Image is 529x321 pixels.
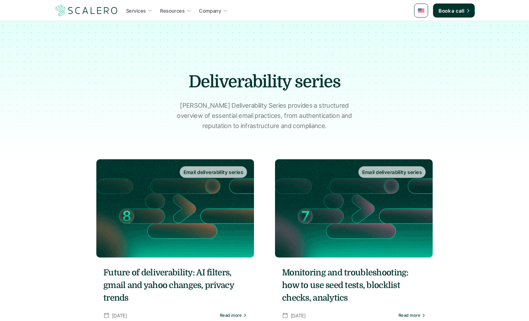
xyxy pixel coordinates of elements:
[199,7,221,14] p: Company
[126,7,146,14] p: Services
[142,70,387,94] h1: Deliverability series
[184,168,243,176] p: Email deliverability series
[282,266,426,304] a: Monitoring and troubleshooting: how to use seed tests, blocklist checks, analytics
[399,313,426,318] a: Read more
[439,7,464,14] p: Book a call
[160,7,185,14] p: Resources
[399,313,420,318] p: Read more
[112,311,127,320] p: [DATE]
[220,313,247,318] a: Read more
[96,159,254,258] a: Email deliverability series
[220,313,242,318] p: Read more
[103,266,247,304] a: Future of deliverability: AI filters, gmail and yahoo changes, privacy trends
[291,311,306,320] p: [DATE]
[177,101,352,131] p: [PERSON_NAME] Deliverability Series provides a structured overview of essential email practices, ...
[54,4,119,17] img: Scalero company logo
[433,4,475,18] a: Book a call
[275,159,433,258] a: Email deliverability series
[505,297,522,314] iframe: gist-messenger-bubble-iframe
[362,168,422,176] p: Email deliverability series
